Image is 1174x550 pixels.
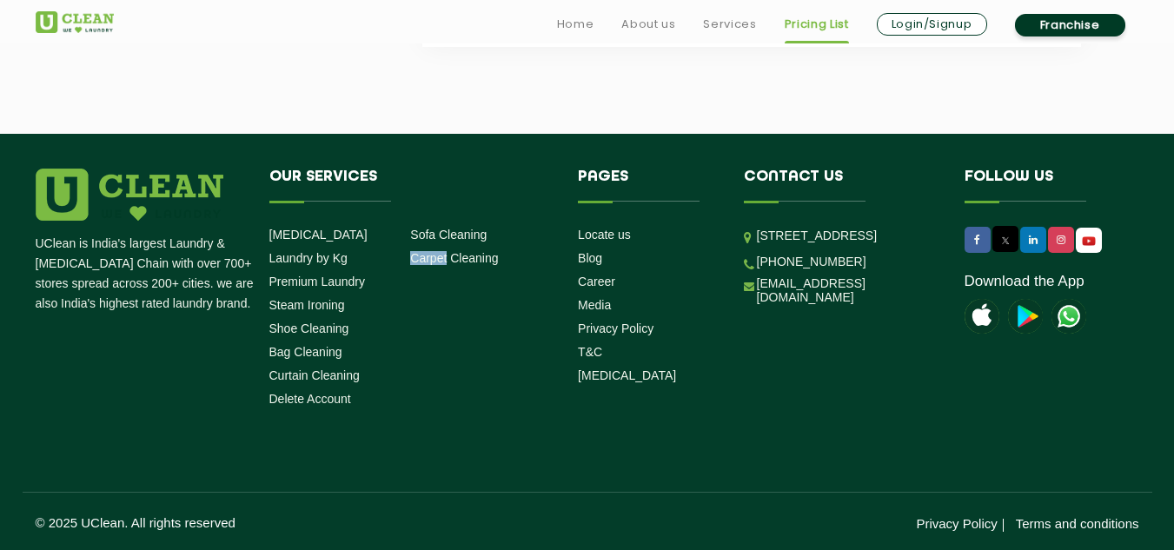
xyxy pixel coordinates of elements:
a: Media [578,298,611,312]
a: Download the App [965,273,1084,290]
p: © 2025 UClean. All rights reserved [36,515,587,530]
a: Career [578,275,615,288]
a: Blog [578,251,602,265]
a: T&C [578,345,602,359]
h4: Our Services [269,169,553,202]
a: Shoe Cleaning [269,321,349,335]
img: UClean Laundry and Dry Cleaning [1078,232,1100,250]
h4: Contact us [744,169,939,202]
a: Curtain Cleaning [269,368,360,382]
a: Terms and conditions [1016,516,1139,531]
a: [MEDICAL_DATA] [578,368,676,382]
a: [MEDICAL_DATA] [269,228,368,242]
a: Laundry by Kg [269,251,348,265]
a: Bag Cleaning [269,345,342,359]
a: [EMAIL_ADDRESS][DOMAIN_NAME] [757,276,939,304]
img: apple-icon.png [965,299,999,334]
img: logo.png [36,169,223,221]
a: Delete Account [269,392,351,406]
a: [PHONE_NUMBER] [757,255,866,268]
a: Pricing List [785,14,849,35]
a: Privacy Policy [916,516,997,531]
img: UClean Laundry and Dry Cleaning [1051,299,1086,334]
img: playstoreicon.png [1008,299,1043,334]
h4: Pages [578,169,718,202]
a: Franchise [1015,14,1125,36]
h4: Follow us [965,169,1118,202]
img: UClean Laundry and Dry Cleaning [36,11,114,33]
a: Sofa Cleaning [410,228,487,242]
a: Premium Laundry [269,275,366,288]
p: [STREET_ADDRESS] [757,226,939,246]
p: UClean is India's largest Laundry & [MEDICAL_DATA] Chain with over 700+ stores spread across 200+... [36,234,256,314]
a: Privacy Policy [578,321,653,335]
a: Carpet Cleaning [410,251,498,265]
a: Login/Signup [877,13,987,36]
a: About us [621,14,675,35]
a: Services [703,14,756,35]
a: Locate us [578,228,631,242]
a: Steam Ironing [269,298,345,312]
a: Home [557,14,594,35]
